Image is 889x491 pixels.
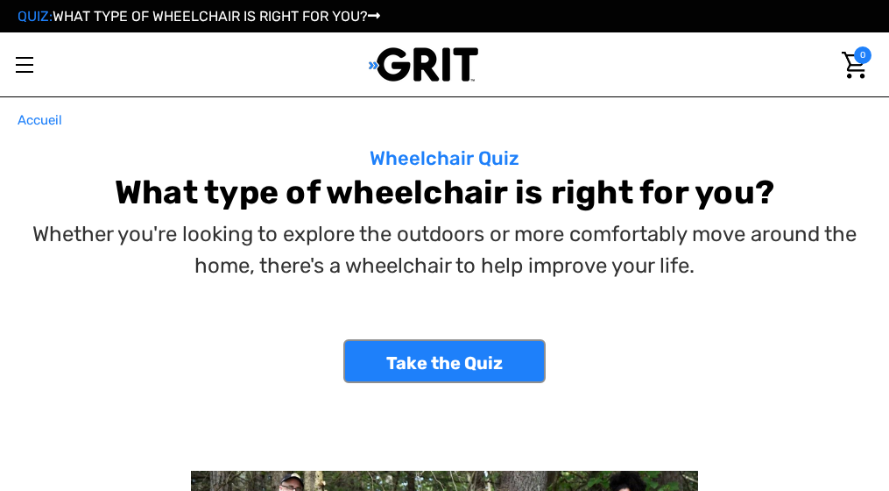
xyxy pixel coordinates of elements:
[115,173,774,211] b: What type of wheelchair is right for you?
[18,112,62,128] span: Accueil
[18,8,53,25] span: QUIZ:
[854,46,871,64] span: 0
[18,110,871,131] nav: Breadcrumb
[370,144,519,173] p: Wheelchair Quiz
[369,46,478,82] img: GRIT All-Terrain Wheelchair and Mobility Equipment
[842,52,867,79] img: Cart
[18,8,380,25] a: QUIZ:WHAT TYPE OF WHEELCHAIR IS RIGHT FOR YOU?
[837,46,871,83] a: Panier avec 0 article
[343,339,547,383] a: Take the Quiz
[18,110,62,131] a: Accueil
[21,218,869,281] p: Whether you're looking to explore the outdoors or more comfortably move around the home, there's ...
[16,64,33,66] span: Toggle menu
